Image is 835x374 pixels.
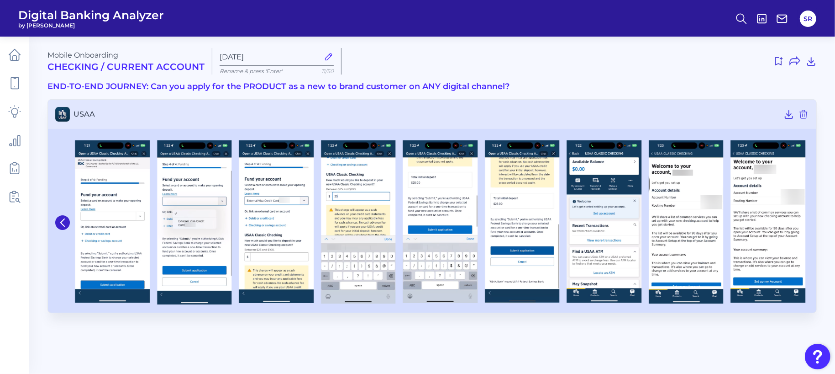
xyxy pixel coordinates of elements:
[75,140,150,303] img: USAA
[47,82,817,92] h3: END-TO-END JOURNEY: Can you apply for the PRODUCT as a new to brand customer on ANY digital channel?
[18,8,164,22] span: Digital Banking Analyzer
[47,51,205,72] div: Mobile Onboarding
[47,61,205,72] h2: Checking / Current Account
[157,140,232,305] img: USAA
[403,140,478,304] img: USAA
[18,22,164,29] span: by [PERSON_NAME]
[649,140,724,304] img: USAA
[485,140,560,303] img: USAA
[220,68,334,75] p: Rename & press 'Enter'
[321,68,334,75] span: 11/50
[805,344,830,369] button: Open Resource Center
[74,110,780,118] span: USAA
[800,11,816,27] button: SR
[321,140,396,304] img: USAA
[239,140,314,303] img: USAA
[731,140,806,303] img: USAA
[567,140,642,303] img: USAA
